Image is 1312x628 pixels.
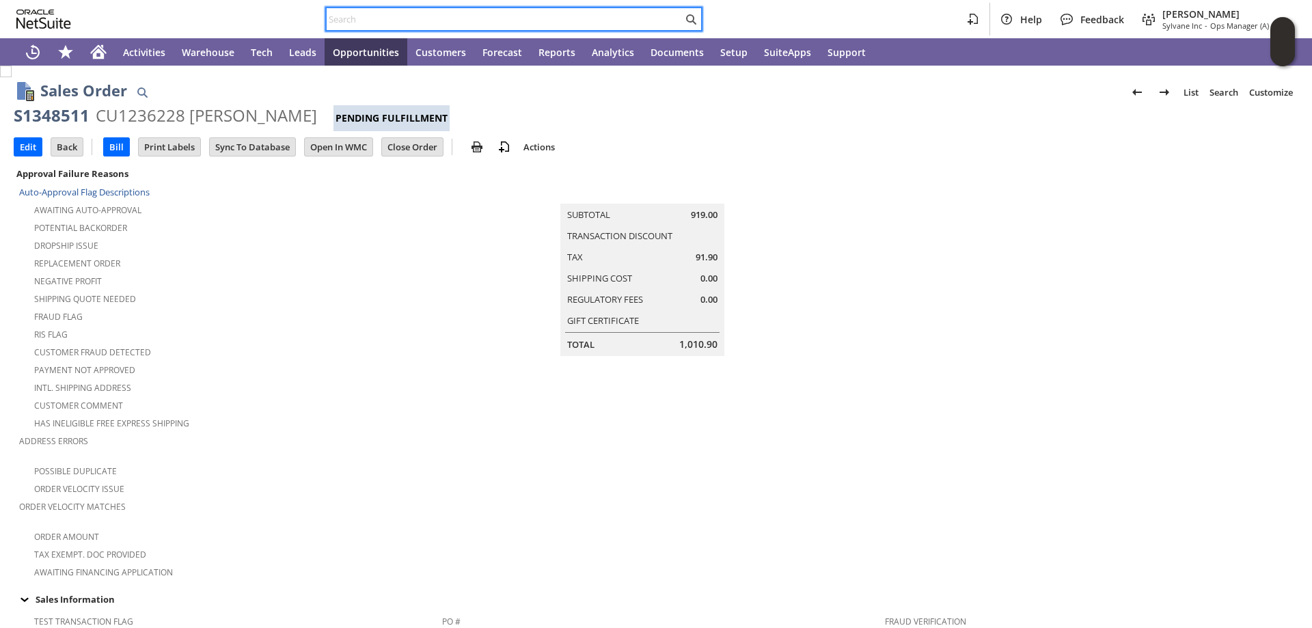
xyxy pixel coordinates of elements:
[34,549,146,560] a: Tax Exempt. Doc Provided
[415,46,466,59] span: Customers
[683,11,699,27] svg: Search
[1244,81,1298,103] a: Customize
[57,44,74,60] svg: Shortcuts
[496,139,512,155] img: add-record.svg
[243,38,281,66] a: Tech
[14,105,90,126] div: S1348511
[1178,81,1204,103] a: List
[691,208,717,221] span: 919.00
[34,465,117,477] a: Possible Duplicate
[1156,84,1173,100] img: Next
[442,616,461,627] a: PO #
[584,38,642,66] a: Analytics
[720,46,748,59] span: Setup
[49,38,82,66] div: Shortcuts
[700,272,717,285] span: 0.00
[407,38,474,66] a: Customers
[174,38,243,66] a: Warehouse
[1210,21,1287,31] span: Ops Manager (A) (F2L)
[1270,17,1295,66] iframe: Click here to launch Oracle Guided Learning Help Panel
[382,138,443,156] input: Close Order
[96,105,317,126] div: CU1236228 [PERSON_NAME]
[34,483,124,495] a: Order Velocity Issue
[700,293,717,306] span: 0.00
[1162,21,1202,31] span: Sylvane Inc
[1204,81,1244,103] a: Search
[1162,8,1287,21] span: [PERSON_NAME]
[34,566,173,578] a: Awaiting Financing Application
[642,38,712,66] a: Documents
[530,38,584,66] a: Reports
[123,46,165,59] span: Activities
[567,314,639,327] a: Gift Certificate
[51,138,83,156] input: Back
[828,46,866,59] span: Support
[19,501,126,513] a: Order Velocity Matches
[1205,21,1207,31] span: -
[712,38,756,66] a: Setup
[115,38,174,66] a: Activities
[327,11,683,27] input: Search
[1129,84,1145,100] img: Previous
[25,44,41,60] svg: Recent Records
[696,251,717,264] span: 91.90
[281,38,325,66] a: Leads
[34,222,127,234] a: Potential Backorder
[518,141,560,153] a: Actions
[34,531,99,543] a: Order Amount
[289,46,316,59] span: Leads
[325,38,407,66] a: Opportunities
[592,46,634,59] span: Analytics
[1020,13,1042,26] span: Help
[14,590,1293,608] div: Sales Information
[679,338,717,351] span: 1,010.90
[34,400,123,411] a: Customer Comment
[210,138,295,156] input: Sync To Database
[19,186,150,198] a: Auto-Approval Flag Descriptions
[567,272,632,284] a: Shipping Cost
[333,46,399,59] span: Opportunities
[104,138,129,156] input: Bill
[819,38,874,66] a: Support
[1270,42,1295,67] span: Oracle Guided Learning Widget. To move around, please hold and drag
[182,46,234,59] span: Warehouse
[82,38,115,66] a: Home
[139,138,200,156] input: Print Labels
[34,346,151,358] a: Customer Fraud Detected
[567,208,610,221] a: Subtotal
[34,293,136,305] a: Shipping Quote Needed
[333,105,450,131] div: Pending Fulfillment
[34,204,141,216] a: Awaiting Auto-Approval
[34,275,102,287] a: Negative Profit
[16,38,49,66] a: Recent Records
[482,46,522,59] span: Forecast
[756,38,819,66] a: SuiteApps
[651,46,704,59] span: Documents
[14,590,1298,608] td: Sales Information
[14,138,42,156] input: Edit
[34,418,189,429] a: Has Ineligible Free Express Shipping
[134,84,150,100] img: Quick Find
[469,139,485,155] img: print.svg
[1080,13,1124,26] span: Feedback
[474,38,530,66] a: Forecast
[34,240,98,251] a: Dropship Issue
[885,616,966,627] a: Fraud Verification
[34,364,135,376] a: Payment not approved
[560,182,724,204] caption: Summary
[538,46,575,59] span: Reports
[34,258,120,269] a: Replacement Order
[16,10,71,29] svg: logo
[567,230,672,242] a: Transaction Discount
[34,382,131,394] a: Intl. Shipping Address
[19,435,88,447] a: Address Errors
[305,138,372,156] input: Open In WMC
[567,251,583,263] a: Tax
[40,79,127,102] h1: Sales Order
[764,46,811,59] span: SuiteApps
[34,311,83,323] a: Fraud Flag
[90,44,107,60] svg: Home
[567,338,594,351] a: Total
[34,616,133,627] a: Test Transaction Flag
[567,293,643,305] a: Regulatory Fees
